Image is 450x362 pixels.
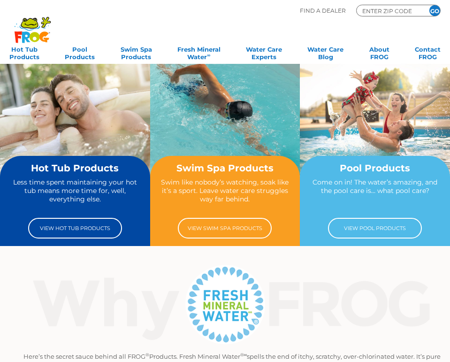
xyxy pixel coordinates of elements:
[159,163,292,173] h2: Swim Spa Products
[415,43,441,62] a: ContactFROG
[121,43,152,62] a: Swim SpaProducts
[16,262,448,346] img: Why Frog
[429,5,440,16] input: GO
[300,63,450,176] img: home-banner-pool-short
[9,5,56,43] img: Frog Products Logo
[178,218,272,239] a: View Swim Spa Products
[328,218,422,239] a: View Pool Products
[28,218,122,239] a: View Hot Tub Products
[207,53,210,58] sup: ∞
[300,5,346,16] p: Find A Dealer
[9,43,39,62] a: Hot TubProducts
[308,163,442,173] h2: Pool Products
[246,43,282,62] a: Water CareExperts
[8,178,142,212] p: Less time spent maintaining your hot tub means more time for, well, everything else.
[240,352,247,357] sup: ®∞
[177,43,221,62] a: Fresh MineralWater∞
[65,43,95,62] a: PoolProducts
[308,178,442,212] p: Come on in! The water’s amazing, and the pool care is… what pool care?
[8,163,142,173] h2: Hot Tub Products
[369,43,389,62] a: AboutFROG
[145,352,149,357] sup: ®
[307,43,343,62] a: Water CareBlog
[159,178,292,212] p: Swim like nobody’s watching, soak like it’s a sport. Leave water care struggles way far behind.
[150,63,300,176] img: home-banner-swim-spa-short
